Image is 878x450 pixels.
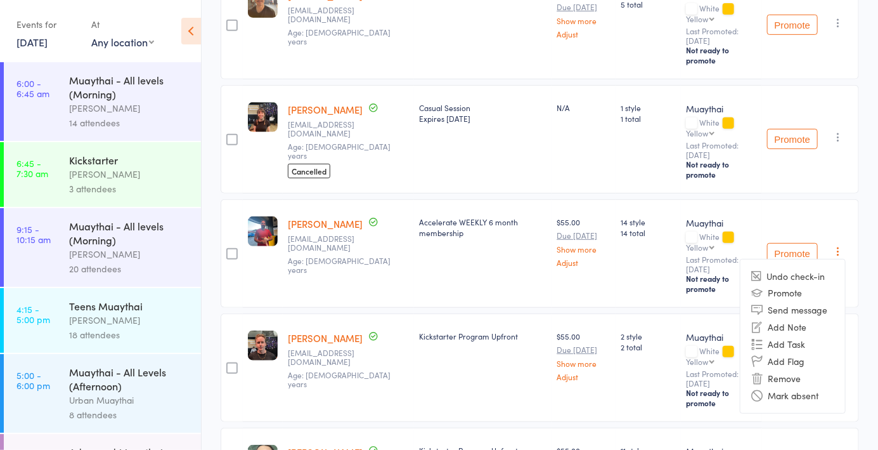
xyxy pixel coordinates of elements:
[69,101,190,116] div: [PERSON_NAME]
[557,102,610,113] div: N/A
[419,102,547,124] div: Casual Session
[69,261,190,276] div: 20 attendees
[69,247,190,261] div: [PERSON_NAME]
[248,216,278,246] img: image1751664900.png
[91,14,154,35] div: At
[288,141,391,161] span: Age: [DEMOGRAPHIC_DATA] years
[686,331,757,343] div: Muaythai
[419,216,547,238] div: Accelerate WEEKLY 6 month membership
[16,158,48,178] time: 6:45 - 7:30 am
[557,216,610,267] div: $55.00
[557,359,610,367] a: Show more
[4,354,201,433] a: 5:00 -6:00 pmMuaythai - All Levels (Afternoon)Urban Muaythai8 attendees
[557,331,610,381] div: $55.00
[288,234,409,253] small: sterob0@outlook.com
[557,231,610,240] small: Due [DATE]
[686,129,708,137] div: Yellow
[69,219,190,247] div: Muaythai - All levels (Morning)
[248,331,278,361] img: image1757922472.png
[686,159,757,180] div: Not ready to promote
[686,216,757,229] div: Muaythai
[557,258,610,267] a: Adjust
[740,353,845,370] li: Add Flag
[4,288,201,353] a: 4:15 -5:00 pmTeens Muaythai[PERSON_NAME]18 attendees
[557,17,610,25] a: Show more
[288,369,391,389] span: Age: [DEMOGRAPHIC_DATA] years
[4,62,201,141] a: 6:00 -6:45 amMuaythai - All levels (Morning)[PERSON_NAME]14 attendees
[16,35,48,49] a: [DATE]
[16,224,51,244] time: 9:15 - 10:15 am
[69,73,190,101] div: Muaythai - All levels (Morning)
[419,113,547,124] div: Expires [DATE]
[686,232,757,251] div: White
[69,116,190,130] div: 14 attendees
[16,78,49,98] time: 6:00 - 6:45 am
[686,102,757,115] div: Muaythai
[686,347,757,366] div: White
[557,373,610,381] a: Adjust
[557,3,610,11] small: Due [DATE]
[69,393,190,407] div: Urban Muaythai
[767,129,818,149] button: Promote
[69,167,190,182] div: [PERSON_NAME]
[288,217,363,230] a: [PERSON_NAME]
[69,182,190,196] div: 3 attendees
[621,216,676,227] span: 14 style
[16,14,79,35] div: Events for
[248,102,278,132] img: image1758095404.png
[4,208,201,287] a: 9:15 -10:15 amMuaythai - All levels (Morning)[PERSON_NAME]20 attendees
[419,331,547,341] div: Kickstarter Program Upfront
[740,301,845,319] li: Send message
[686,15,708,23] div: Yellow
[686,274,757,294] div: Not ready to promote
[686,141,757,159] small: Last Promoted: [DATE]
[69,153,190,167] div: Kickstarter
[557,245,610,253] a: Show more
[686,45,757,65] div: Not ready to promote
[69,407,190,422] div: 8 attendees
[16,304,50,324] time: 4:15 - 5:00 pm
[686,243,708,251] div: Yellow
[91,35,154,49] div: Any location
[621,102,676,113] span: 1 style
[557,30,610,38] a: Adjust
[621,227,676,238] span: 14 total
[69,313,190,328] div: [PERSON_NAME]
[288,103,363,116] a: [PERSON_NAME]
[288,27,391,46] span: Age: [DEMOGRAPHIC_DATA] years
[288,164,330,178] span: Cancelled
[740,268,845,284] li: Undo check-in
[686,357,708,366] div: Yellow
[288,255,391,275] span: Age: [DEMOGRAPHIC_DATA] years
[686,255,757,274] small: Last Promoted: [DATE]
[740,319,845,336] li: Add Note
[288,120,409,138] small: tbele@icloud.com
[288,331,363,345] a: [PERSON_NAME]
[740,387,845,404] li: Mark absent
[69,328,190,342] div: 18 attendees
[288,6,409,24] small: beggsjack03@gmail.com
[767,243,818,263] button: Promote
[4,142,201,207] a: 6:45 -7:30 amKickstarter[PERSON_NAME]3 attendees
[686,4,757,23] div: White
[621,341,676,352] span: 2 total
[740,284,845,301] li: Promote
[288,348,409,367] small: carlwilliamjohansson@gmail.com
[69,365,190,393] div: Muaythai - All Levels (Afternoon)
[621,331,676,341] span: 2 style
[686,118,757,137] div: White
[16,370,50,390] time: 5:00 - 6:00 pm
[686,369,757,388] small: Last Promoted: [DATE]
[767,15,818,35] button: Promote
[740,336,845,353] li: Add Task
[686,27,757,45] small: Last Promoted: [DATE]
[740,370,845,387] li: Remove
[557,345,610,354] small: Due [DATE]
[686,388,757,408] div: Not ready to promote
[69,299,190,313] div: Teens Muaythai
[621,113,676,124] span: 1 total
